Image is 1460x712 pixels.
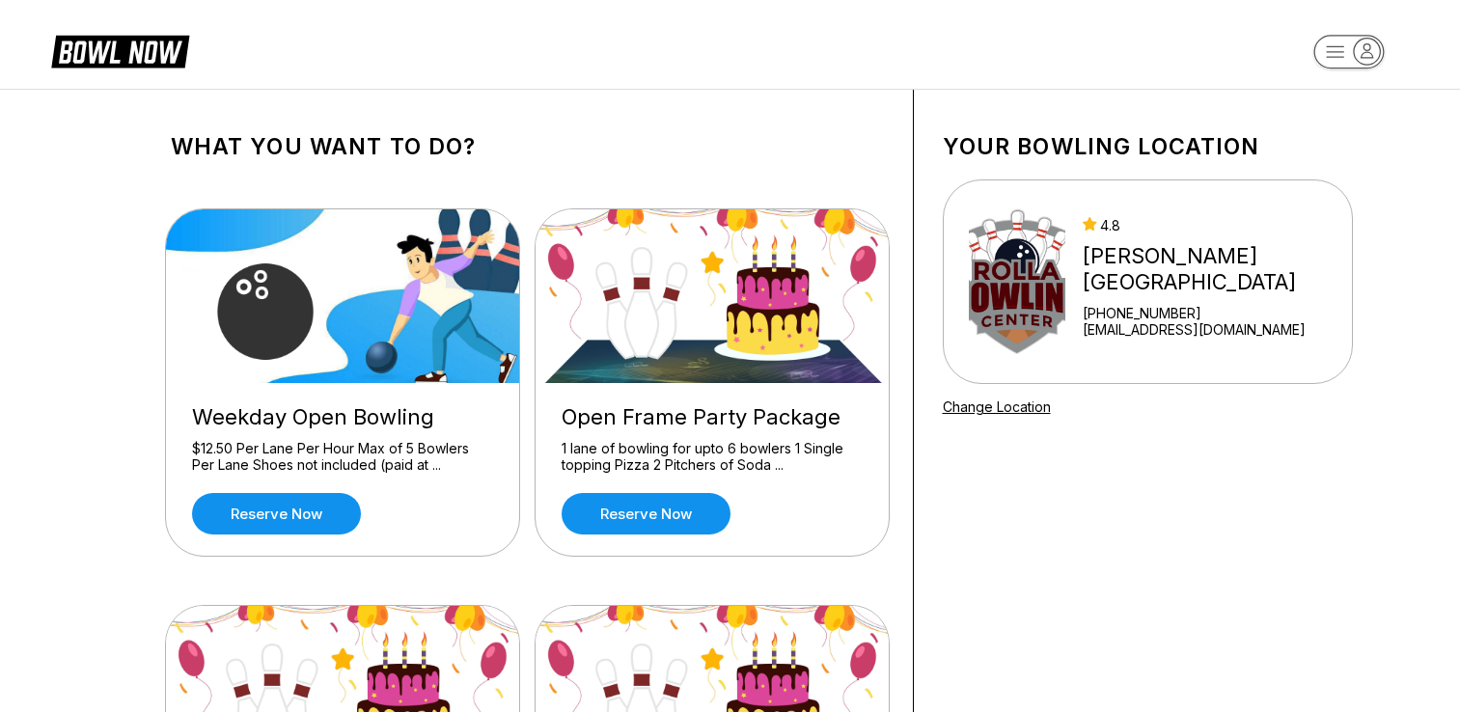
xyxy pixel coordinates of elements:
div: Open Frame Party Package [562,404,863,430]
img: Weekday Open Bowling [166,209,521,383]
a: Reserve now [192,493,361,534]
div: 4.8 [1083,217,1343,233]
img: Open Frame Party Package [536,209,891,383]
a: [EMAIL_ADDRESS][DOMAIN_NAME] [1083,321,1343,338]
h1: Your bowling location [943,133,1353,160]
div: Weekday Open Bowling [192,404,493,430]
img: Rolla Bowling Center [969,209,1066,354]
a: Reserve now [562,493,730,534]
h1: What you want to do? [171,133,884,160]
a: Change Location [943,398,1051,415]
div: 1 lane of bowling for upto 6 bowlers 1 Single topping Pizza 2 Pitchers of Soda ... [562,440,863,474]
div: [PERSON_NAME][GEOGRAPHIC_DATA] [1083,243,1343,295]
div: $12.50 Per Lane Per Hour Max of 5 Bowlers Per Lane Shoes not included (paid at ... [192,440,493,474]
div: [PHONE_NUMBER] [1083,305,1343,321]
